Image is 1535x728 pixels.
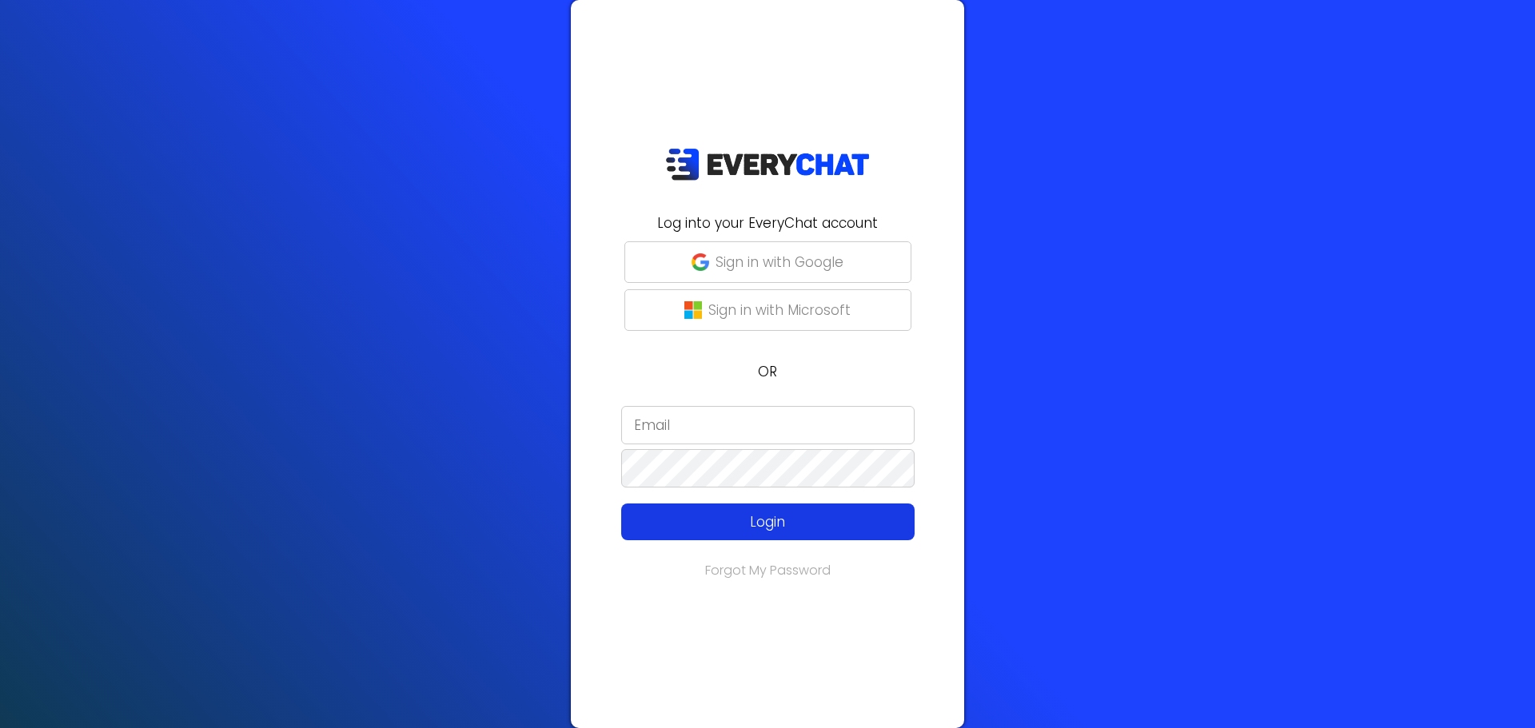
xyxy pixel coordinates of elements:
p: OR [580,361,955,382]
button: Sign in with Microsoft [624,289,911,331]
p: Login [651,511,885,532]
h2: Log into your EveryChat account [580,213,955,233]
img: microsoft-logo.png [684,301,702,319]
input: Email [621,406,915,444]
img: google-g.png [692,253,709,271]
img: EveryChat_logo_dark.png [665,148,870,181]
button: Login [621,503,915,540]
a: Forgot My Password [705,561,831,579]
button: Sign in with Google [624,241,911,283]
p: Sign in with Microsoft [708,300,851,320]
p: Sign in with Google [716,252,843,273]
